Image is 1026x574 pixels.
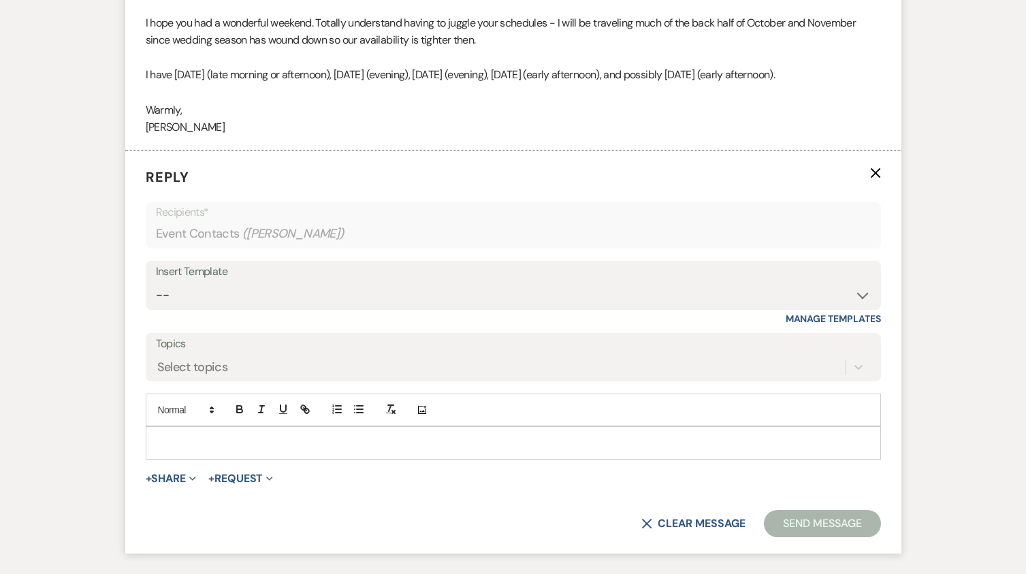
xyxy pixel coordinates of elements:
span: + [208,473,214,484]
p: I hope you had a wonderful weekend. Totally understand having to juggle your schedules - I will b... [146,14,881,49]
div: Event Contacts [156,221,871,247]
label: Topics [156,334,871,354]
button: Send Message [764,510,880,537]
p: Warmly, [146,101,881,119]
button: Share [146,473,197,484]
a: Manage Templates [786,313,881,325]
p: [PERSON_NAME] [146,118,881,136]
span: Reply [146,168,189,186]
div: Insert Template [156,262,871,282]
button: Clear message [641,518,745,529]
div: Select topics [157,358,228,377]
span: + [146,473,152,484]
button: Request [208,473,273,484]
span: ( [PERSON_NAME] ) [242,225,344,243]
p: I have [DATE] (late morning or afternoon), [DATE] (evening), [DATE] (evening), [DATE] (early afte... [146,66,881,84]
p: Recipients* [156,204,871,221]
